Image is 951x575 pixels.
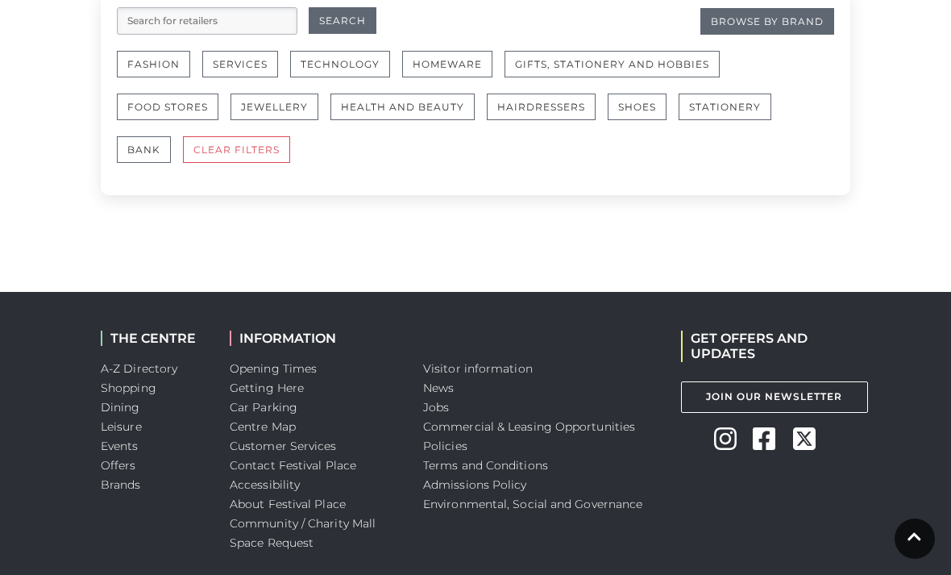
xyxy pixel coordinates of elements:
[117,51,190,77] button: Fashion
[505,51,720,77] button: Gifts, Stationery and Hobbies
[608,94,667,120] button: Shoes
[423,361,533,376] a: Visitor information
[423,439,467,453] a: Policies
[101,381,156,395] a: Shopping
[101,458,136,473] a: Offers
[117,7,297,35] input: Search for retailers
[290,51,402,94] a: Technology
[681,381,868,413] a: Join Our Newsletter
[423,419,635,434] a: Commercial & Leasing Opportunities
[330,94,475,120] button: Health and Beauty
[487,94,608,136] a: Hairdressers
[117,94,218,120] button: Food Stores
[402,51,505,94] a: Homeware
[423,381,454,395] a: News
[101,419,142,434] a: Leisure
[183,136,290,163] button: CLEAR FILTERS
[290,51,390,77] button: Technology
[117,136,171,163] button: Bank
[230,400,297,415] a: Car Parking
[423,458,548,473] a: Terms and Conditions
[402,51,492,77] button: Homeware
[679,94,783,136] a: Stationery
[230,477,300,492] a: Accessibility
[183,136,302,179] a: CLEAR FILTERS
[230,381,304,395] a: Getting Here
[681,331,850,361] h2: GET OFFERS AND UPDATES
[330,94,487,136] a: Health and Beauty
[423,400,449,415] a: Jobs
[230,94,318,120] button: Jewellery
[309,7,376,34] button: Search
[101,400,140,415] a: Dining
[202,51,290,94] a: Services
[487,94,596,120] button: Hairdressers
[608,94,679,136] a: Shoes
[423,497,642,511] a: Environmental, Social and Governance
[230,458,356,473] a: Contact Festival Place
[230,331,399,346] h2: INFORMATION
[117,94,230,136] a: Food Stores
[230,497,346,511] a: About Festival Place
[423,477,527,492] a: Admissions Policy
[101,439,139,453] a: Events
[505,51,732,94] a: Gifts, Stationery and Hobbies
[230,361,317,376] a: Opening Times
[700,8,834,35] a: Browse By Brand
[230,439,337,453] a: Customer Services
[101,477,141,492] a: Brands
[202,51,278,77] button: Services
[230,516,376,550] a: Community / Charity Mall Space Request
[230,419,296,434] a: Centre Map
[101,361,177,376] a: A-Z Directory
[117,136,183,179] a: Bank
[679,94,771,120] button: Stationery
[230,94,330,136] a: Jewellery
[101,331,206,346] h2: THE CENTRE
[117,51,202,94] a: Fashion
